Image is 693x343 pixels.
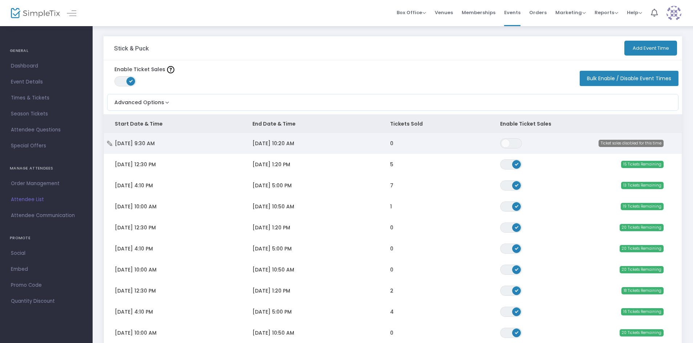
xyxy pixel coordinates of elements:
[390,203,392,210] span: 1
[489,115,572,133] th: Enable Ticket Sales
[11,141,82,151] span: Special Offers
[515,162,518,166] span: ON
[379,115,489,133] th: Tickets Sold
[620,245,664,252] span: 20 Tickets Remaining
[555,9,586,16] span: Marketing
[11,297,82,306] span: Quantity Discount
[599,140,664,147] span: Ticket sales disabled for this time
[115,308,153,315] span: [DATE] 4:10 PM
[462,3,495,22] span: Memberships
[390,266,393,273] span: 0
[11,249,82,258] span: Social
[11,265,82,274] span: Embed
[252,203,294,210] span: [DATE] 10:50 AM
[11,61,82,71] span: Dashboard
[11,195,82,204] span: Attendee List
[114,66,174,73] label: Enable Ticket Sales
[390,224,393,231] span: 0
[115,329,157,336] span: [DATE] 10:00 AM
[252,329,294,336] span: [DATE] 10:50 AM
[390,161,393,168] span: 5
[167,66,174,73] img: question-mark
[115,245,153,252] span: [DATE] 4:10 PM
[621,203,664,210] span: 19 Tickets Remaining
[620,329,664,336] span: 20 Tickets Remaining
[115,266,157,273] span: [DATE] 10:00 AM
[108,94,171,106] button: Advanced Options
[11,281,82,290] span: Promo Code
[621,161,664,168] span: 15 Tickets Remaining
[11,77,82,87] span: Event Details
[515,267,518,271] span: ON
[595,9,618,16] span: Reports
[390,308,394,315] span: 4
[580,71,678,86] button: Bulk Enable / Disable Event Times
[104,115,242,133] th: Start Date & Time
[515,183,518,187] span: ON
[242,115,379,133] th: End Date & Time
[115,182,153,189] span: [DATE] 4:10 PM
[11,179,82,188] span: Order Management
[620,266,664,273] span: 20 Tickets Remaining
[129,79,133,83] span: ON
[252,182,292,189] span: [DATE] 5:00 PM
[115,161,156,168] span: [DATE] 12:30 PM
[115,203,157,210] span: [DATE] 10:00 AM
[115,140,155,147] span: [DATE] 9:30 AM
[11,125,82,135] span: Attendee Questions
[390,329,393,336] span: 0
[11,211,82,220] span: Attendee Communication
[390,182,393,189] span: 7
[515,330,518,334] span: ON
[621,308,664,315] span: 16 Tickets Remaining
[252,224,290,231] span: [DATE] 1:20 PM
[504,3,520,22] span: Events
[252,161,290,168] span: [DATE] 1:20 PM
[252,308,292,315] span: [DATE] 5:00 PM
[435,3,453,22] span: Venues
[515,225,518,229] span: ON
[621,182,664,189] span: 13 Tickets Remaining
[390,245,393,252] span: 0
[252,266,294,273] span: [DATE] 10:50 AM
[515,309,518,313] span: ON
[620,224,664,231] span: 20 Tickets Remaining
[115,224,156,231] span: [DATE] 12:30 PM
[390,140,393,147] span: 0
[529,3,547,22] span: Orders
[115,287,156,294] span: [DATE] 12:30 PM
[10,44,83,58] h4: GENERAL
[114,45,149,52] h3: Stick & Puck
[627,9,642,16] span: Help
[11,93,82,103] span: Times & Tickets
[515,246,518,250] span: ON
[252,287,290,294] span: [DATE] 1:20 PM
[390,287,393,294] span: 2
[515,204,518,208] span: ON
[252,140,294,147] span: [DATE] 10:20 AM
[10,231,83,245] h4: PROMOTE
[252,245,292,252] span: [DATE] 5:00 PM
[621,287,664,294] span: 18 Tickets Remaining
[397,9,426,16] span: Box Office
[11,109,82,119] span: Season Tickets
[515,288,518,292] span: ON
[10,161,83,176] h4: MANAGE ATTENDEES
[624,41,677,56] button: Add Event Time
